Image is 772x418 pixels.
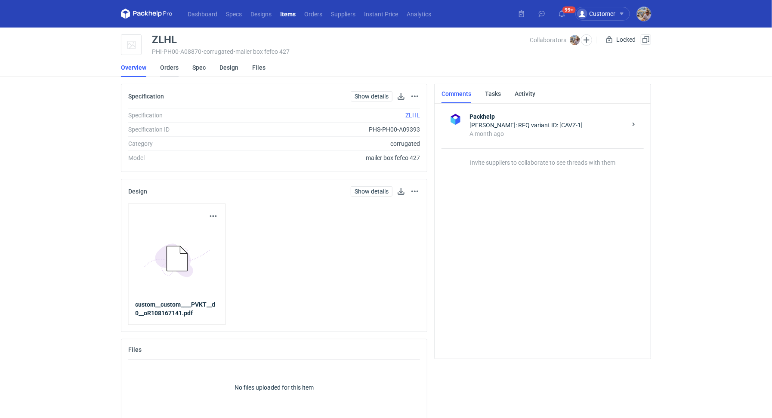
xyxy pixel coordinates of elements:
div: A month ago [469,129,627,138]
a: Specs [222,9,246,19]
img: Michał Palasek [570,35,580,45]
a: Orders [160,58,179,77]
a: Dashboard [183,9,222,19]
button: Edit collaborators [581,34,592,46]
button: Actions [208,211,219,221]
button: 99+ [555,7,569,21]
svg: Packhelp Pro [121,9,173,19]
a: Comments [442,84,471,103]
div: Locked [604,34,637,45]
a: Instant Price [360,9,402,19]
button: Duplicate Item [641,34,651,45]
strong: Packhelp [469,112,627,121]
a: Items [276,9,300,19]
a: ZLHL [405,112,420,119]
a: Overview [121,58,146,77]
div: mailer box fefco 427 [245,154,420,162]
h2: Files [128,346,142,353]
h2: Design [128,188,147,195]
div: Customer [577,9,615,19]
div: [PERSON_NAME]: RFQ variant ID: [CAVZ-1] [469,121,627,129]
a: Show details [351,91,392,101]
div: ZLHL [152,34,177,45]
span: Collaborators [530,37,566,43]
a: Download design [396,186,406,197]
a: Show details [351,186,392,197]
p: Invite suppliers to collaborate to see threads with them [442,148,644,166]
a: Activity [515,84,535,103]
div: Specification ID [128,125,245,134]
a: Analytics [402,9,435,19]
a: Files [252,58,266,77]
p: No files uploaded for this item [235,383,314,392]
h2: Specification [128,93,164,100]
strong: custom__custom____PVKT__d0__oR108167141.pdf [136,301,216,317]
span: • corrugated [201,48,233,55]
div: Category [128,139,245,148]
span: • mailer box fefco 427 [233,48,290,55]
a: Design [219,58,238,77]
div: PHS-PH00-A09393 [245,125,420,134]
a: Suppliers [327,9,360,19]
button: Customer [575,7,637,21]
a: Orders [300,9,327,19]
img: Michał Palasek [637,7,651,21]
a: custom__custom____PVKT__d0__oR108167141.pdf [136,301,219,318]
div: Model [128,154,245,162]
div: PHI-PH00-A08870 [152,48,530,55]
div: Specification [128,111,245,120]
button: Download specification [396,91,406,101]
button: Actions [410,91,420,101]
a: Tasks [485,84,501,103]
img: Packhelp [448,112,463,126]
a: Spec [192,58,206,77]
div: corrugated [245,139,420,148]
button: Actions [410,186,420,197]
a: Designs [246,9,276,19]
